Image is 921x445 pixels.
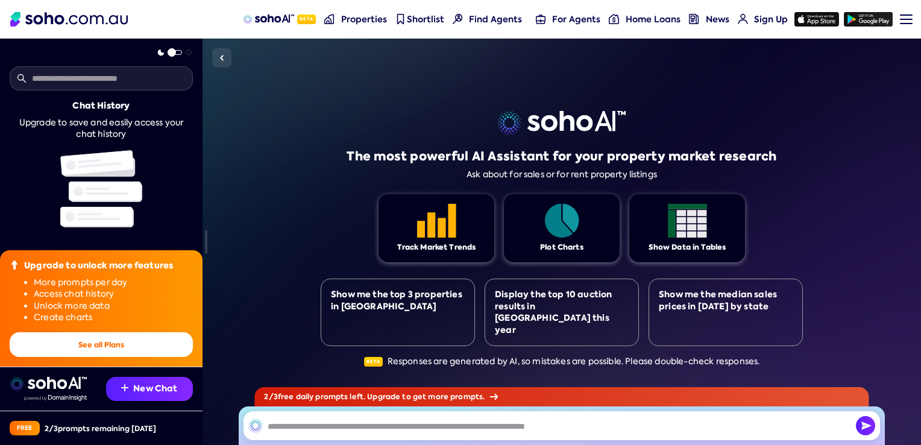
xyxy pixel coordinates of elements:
div: Display the top 10 auction results in [GEOGRAPHIC_DATA] this year [495,289,629,336]
img: sohoai logo [10,377,87,391]
img: google-play icon [844,12,893,27]
img: Sidebar toggle icon [215,51,229,65]
div: Upgrade to save and easily access your chat history [10,117,193,140]
div: 2 / 3 prompts remaining [DATE] [45,423,156,434]
img: Feature 1 icon [542,204,582,238]
img: shortlist-nav icon [395,14,406,24]
div: Responses are generated by AI, so mistakes are possible. Please double-check responses. [364,356,760,368]
img: for-agents-nav icon [609,14,619,24]
img: properties-nav icon [324,14,335,24]
span: Beta [364,357,383,367]
img: app-store icon [794,12,839,27]
img: Feature 1 icon [668,204,707,238]
img: for-agents-nav icon [738,14,748,24]
img: Send icon [856,416,875,435]
h1: The most powerful AI Assistant for your property market research [347,148,776,165]
img: news-nav icon [689,14,699,24]
span: Properties [341,13,387,25]
span: Home Loans [626,13,681,25]
div: Track Market Trends [397,242,476,253]
div: Show Data in Tables [649,242,726,253]
div: Chat History [72,100,130,112]
span: Shortlist [407,13,444,25]
img: Feature 1 icon [417,204,456,238]
div: Show me the median sales prices in [DATE] by state [659,289,793,312]
div: Ask about for sales or for rent property listings [467,169,657,180]
img: SohoAI logo black [248,418,263,433]
img: sohoAI logo [243,14,294,24]
img: Find agents icon [453,14,463,24]
img: Data provided by Domain Insight [24,395,87,401]
img: Recommendation icon [121,384,128,391]
span: For Agents [552,13,600,25]
div: Free [10,421,40,435]
img: for-agents-nav icon [536,14,546,24]
div: Plot Charts [540,242,583,253]
button: New Chat [106,377,193,401]
span: Find Agents [469,13,522,25]
span: Sign Up [754,13,788,25]
div: Show me the top 3 properties in [GEOGRAPHIC_DATA] [331,289,465,312]
button: See all Plans [10,332,193,357]
li: Access chat history [34,288,193,300]
img: Chat history illustration [60,150,142,227]
img: Arrow icon [489,394,498,400]
span: Beta [297,14,316,24]
li: More prompts per day [34,277,193,289]
div: 2 / 3 free daily prompts left. Upgrade to get more prompts. [254,387,869,406]
img: sohoai logo [497,111,626,135]
button: Send [856,416,875,435]
li: Unlock more data [34,300,193,312]
img: Upgrade icon [10,260,19,270]
div: Upgrade to unlock more features [24,260,173,272]
span: News [706,13,729,25]
li: Create charts [34,312,193,324]
img: Soho Logo [10,12,128,27]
